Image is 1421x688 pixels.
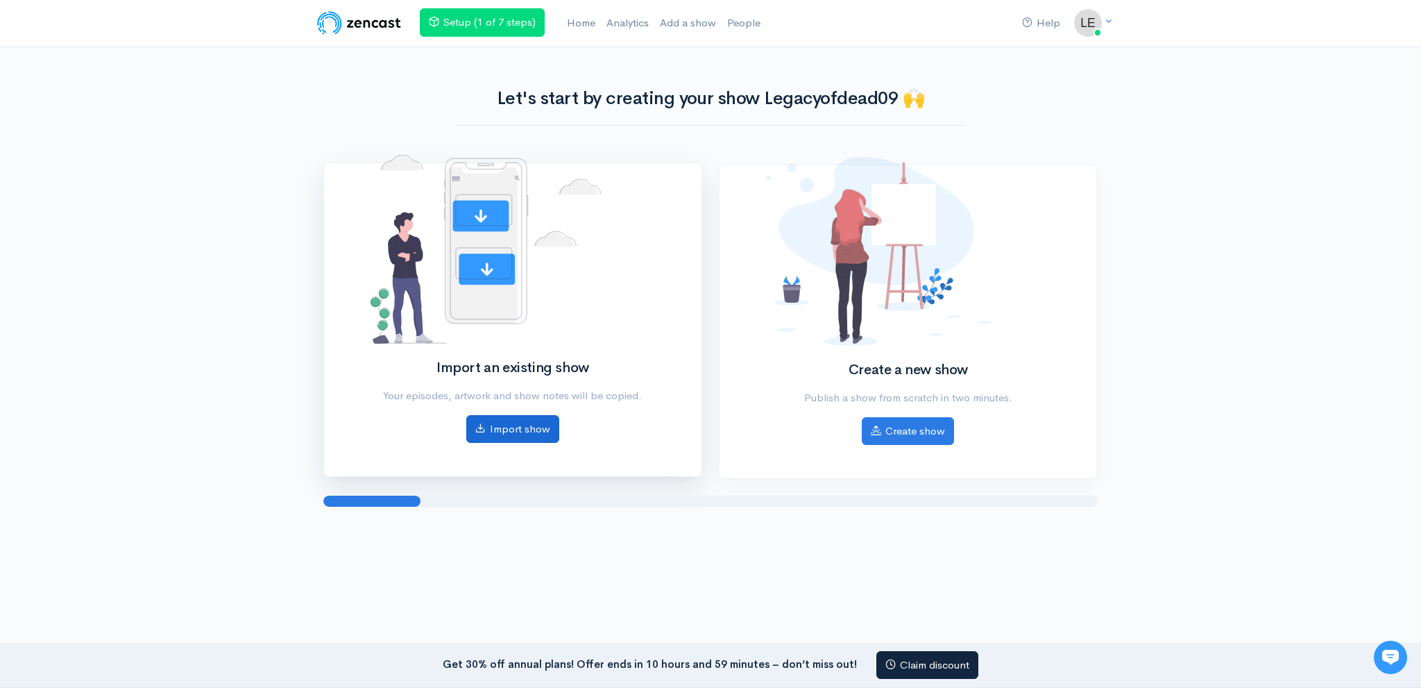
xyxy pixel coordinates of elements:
[22,184,256,212] button: New conversation
[561,8,601,38] a: Home
[601,8,654,38] a: Analytics
[90,192,167,203] span: New conversation
[654,8,722,38] a: Add a show
[766,157,992,346] img: No shows added
[455,89,966,109] h1: Let's start by creating your show Legacyofdead09 🙌
[1074,9,1102,37] img: ...
[862,417,954,446] a: Create show
[766,362,1050,378] h2: Create a new show
[371,155,601,344] img: No shows added
[876,651,978,680] a: Claim discount
[371,360,654,376] h2: Import an existing show
[466,415,559,444] a: Import show
[21,67,257,90] h1: Hi 👋
[1016,8,1066,38] a: Help
[371,388,654,404] p: Your episodes, artwork and show notes will be copied.
[19,238,259,255] p: Find an answer quickly
[40,261,248,289] input: Search articles
[443,657,857,670] strong: Get 30% off annual plans! Offer ends in 10 hours and 59 minutes – don’t miss out!
[722,8,766,38] a: People
[1374,641,1407,674] iframe: gist-messenger-bubble-iframe
[420,8,545,37] a: Setup (1 of 7 steps)
[315,9,403,37] img: ZenCast Logo
[766,390,1050,406] p: Publish a show from scratch in two minutes.
[21,92,257,159] h2: Just let us know if you need anything and we'll be happy to help! 🙂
